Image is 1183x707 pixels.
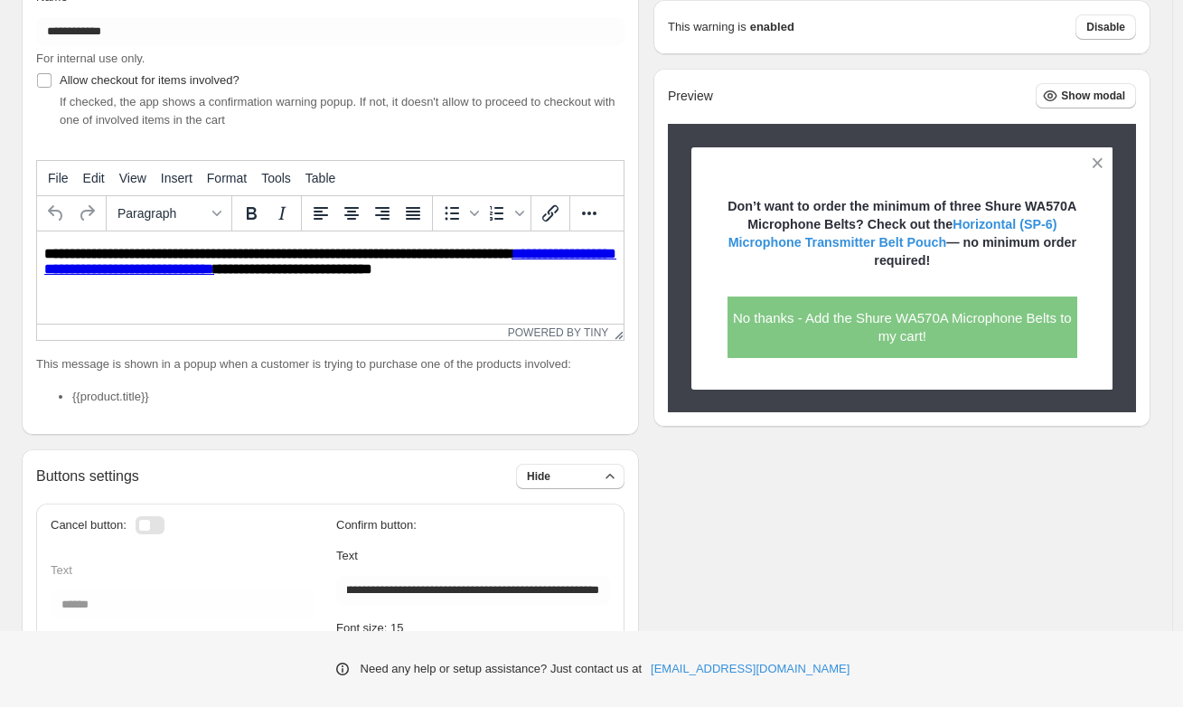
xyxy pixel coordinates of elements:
h2: Buttons settings [36,467,139,485]
p: This warning is [668,18,746,36]
span: View [119,171,146,185]
span: File [48,171,69,185]
span: Format [207,171,247,185]
button: Align center [336,198,367,229]
span: If checked, the app shows a confirmation warning popup. If not, it doesn't allow to proceed to ch... [60,95,615,127]
button: Justify [398,198,428,229]
button: More... [574,198,605,229]
span: Show modal [1061,89,1125,103]
div: Resize [608,325,624,340]
button: Italic [267,198,297,229]
span: Allow checkout for items involved? [60,73,239,87]
span: Edit [83,171,105,185]
span: Font size: 15 [336,621,403,635]
button: Align right [367,198,398,229]
span: For internal use only. [36,52,145,65]
div: Bullet list [437,198,482,229]
button: Insert/edit link [535,198,566,229]
span: Table [305,171,335,185]
button: Align left [305,198,336,229]
iframe: Rich Text Area [37,231,624,324]
button: Redo [71,198,102,229]
li: {{product.title}} [72,388,624,406]
a: Horizontal (SP-6) Microphone Transmitter Belt Pouch [728,217,1057,250]
h2: Preview [668,89,713,104]
h3: Cancel button: [51,518,127,533]
span: Paragraph [117,206,206,221]
span: Disable [1086,20,1125,34]
button: Undo [41,198,71,229]
button: Hide [516,464,624,489]
span: Hide [527,469,550,484]
h3: Confirm button: [336,518,610,533]
button: No thanks - Add the Shure WA570A Microphone Belts to my cart! [728,297,1077,358]
strong: Don’t want to order the minimum of three Shure WA570A Microphone Belts? Check out the — no minimu... [728,199,1076,268]
span: Tools [261,171,291,185]
a: [EMAIL_ADDRESS][DOMAIN_NAME] [651,660,850,678]
strong: enabled [750,18,794,36]
a: Powered by Tiny [508,326,609,339]
button: Show modal [1036,83,1136,108]
span: Insert [161,171,192,185]
span: Text [336,549,358,562]
button: Formats [110,198,228,229]
div: Numbered list [482,198,527,229]
p: This message is shown in a popup when a customer is trying to purchase one of the products involved: [36,355,624,373]
button: Disable [1075,14,1136,40]
button: Bold [236,198,267,229]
